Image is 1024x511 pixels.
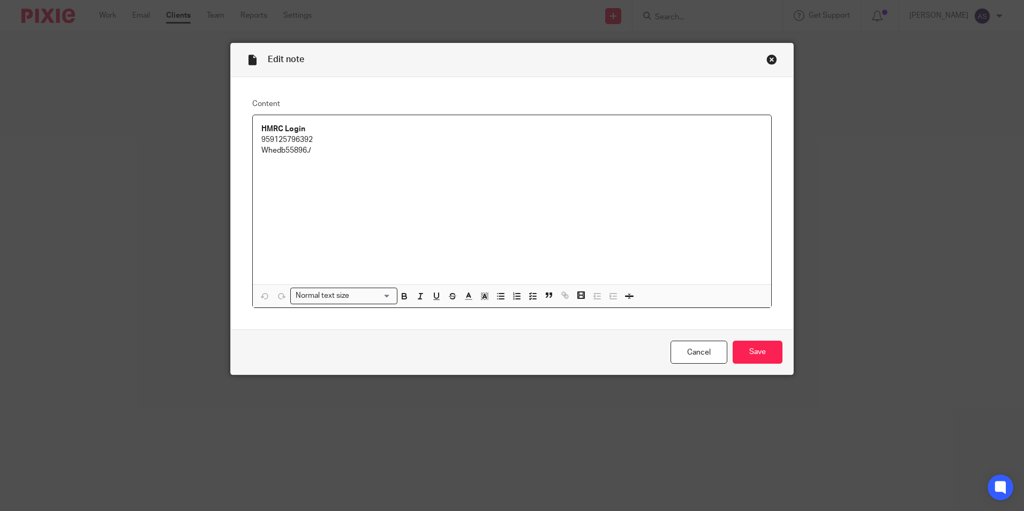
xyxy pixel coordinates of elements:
[261,145,763,156] p: Whedb55896./
[252,99,772,109] label: Content
[293,290,351,302] span: Normal text size
[733,341,782,364] input: Save
[766,54,777,65] div: Close this dialog window
[290,288,397,304] div: Search for option
[671,341,727,364] a: Cancel
[261,134,763,145] p: 959125796392
[261,125,305,133] strong: HMRC Login
[268,55,304,64] span: Edit note
[352,290,391,302] input: Search for option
